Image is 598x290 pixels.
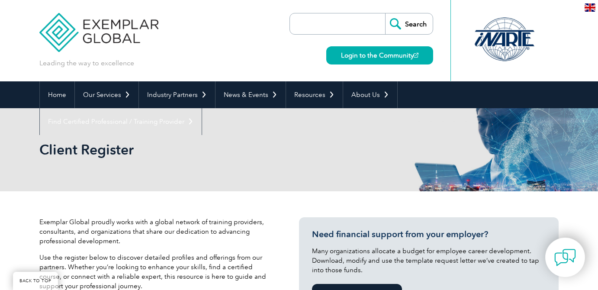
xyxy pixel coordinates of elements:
h2: Client Register [39,143,403,157]
p: Exemplar Global proudly works with a global network of training providers, consultants, and organ... [39,217,273,246]
img: contact-chat.png [554,247,576,268]
a: BACK TO TOP [13,272,58,290]
a: Find Certified Professional / Training Provider [40,108,202,135]
h3: Need financial support from your employer? [312,229,546,240]
img: en [585,3,595,12]
a: News & Events [215,81,286,108]
a: Industry Partners [139,81,215,108]
a: Home [40,81,74,108]
img: open_square.png [414,53,418,58]
a: Resources [286,81,343,108]
a: Login to the Community [326,46,433,64]
p: Many organizations allocate a budget for employee career development. Download, modify and use th... [312,246,546,275]
p: Leading the way to excellence [39,58,134,68]
a: About Us [343,81,397,108]
a: Our Services [75,81,138,108]
input: Search [385,13,433,34]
